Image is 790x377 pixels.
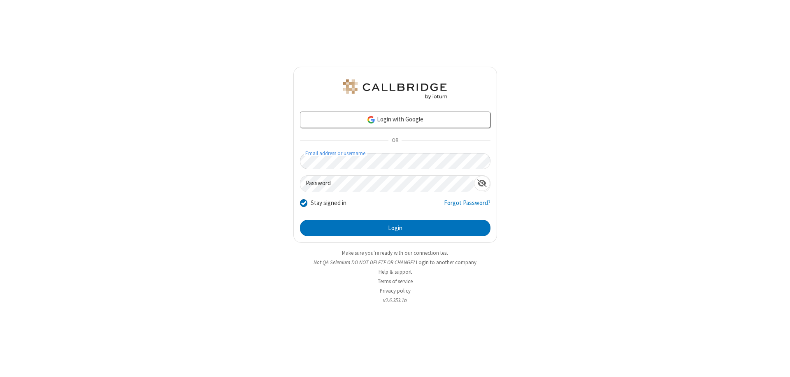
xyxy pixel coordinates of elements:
button: Login to another company [416,258,476,266]
button: Login [300,220,490,236]
span: OR [388,135,402,147]
li: Not QA Selenium DO NOT DELETE OR CHANGE? [293,258,497,266]
a: Forgot Password? [444,198,490,214]
li: v2.6.353.1b [293,296,497,304]
label: Stay signed in [311,198,346,208]
div: Show password [474,176,490,191]
a: Help & support [379,268,412,275]
a: Make sure you're ready with our connection test [342,249,448,256]
img: QA Selenium DO NOT DELETE OR CHANGE [342,79,448,99]
img: google-icon.png [367,115,376,124]
a: Terms of service [378,278,413,285]
a: Privacy policy [380,287,411,294]
input: Password [300,176,474,192]
input: Email address or username [300,153,490,169]
a: Login with Google [300,112,490,128]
